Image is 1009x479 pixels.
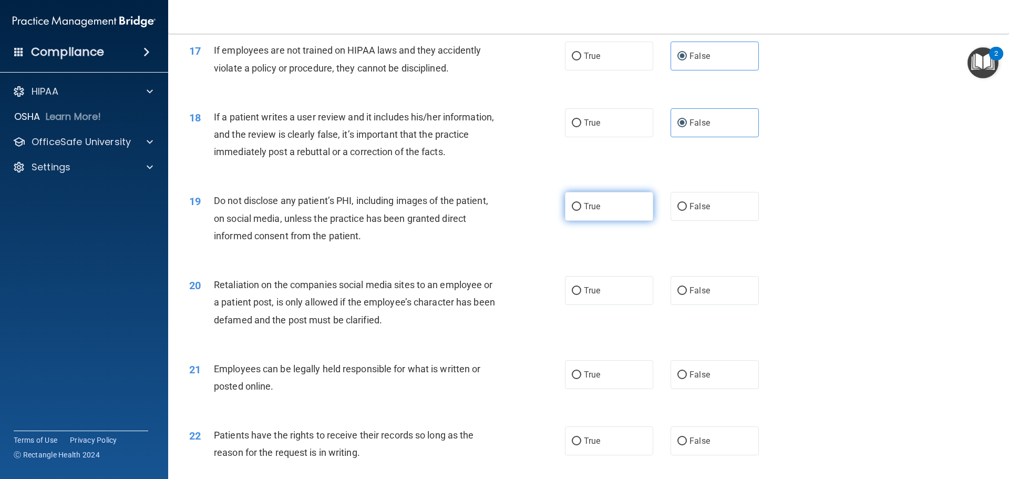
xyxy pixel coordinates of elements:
[584,201,600,211] span: True
[572,371,581,379] input: True
[13,136,153,148] a: OfficeSafe University
[189,430,201,442] span: 22
[13,85,153,98] a: HIPAA
[584,370,600,380] span: True
[689,286,710,295] span: False
[31,45,104,59] h4: Compliance
[189,363,201,376] span: 21
[994,54,998,67] div: 2
[32,85,58,98] p: HIPAA
[214,430,473,458] span: Patients have the rights to receive their records so long as the reason for the request is in wri...
[214,363,480,392] span: Employees can be legally held responsible for what is written or posted online.
[689,51,710,61] span: False
[189,195,201,208] span: 19
[572,287,581,295] input: True
[689,370,710,380] span: False
[677,119,687,127] input: False
[584,286,600,295] span: True
[46,110,101,123] p: Learn More!
[677,437,687,445] input: False
[572,437,581,445] input: True
[13,161,153,174] a: Settings
[189,45,201,57] span: 17
[689,436,710,446] span: False
[14,435,57,445] a: Terms of Use
[572,53,581,60] input: True
[689,118,710,128] span: False
[214,45,481,73] span: If employees are not trained on HIPAA laws and they accidently violate a policy or procedure, the...
[14,110,40,123] p: OSHA
[32,161,70,174] p: Settings
[677,287,687,295] input: False
[214,279,495,325] span: Retaliation on the companies social media sites to an employee or a patient post, is only allowed...
[70,435,117,445] a: Privacy Policy
[189,279,201,292] span: 20
[677,203,687,211] input: False
[572,203,581,211] input: True
[214,111,494,157] span: If a patient writes a user review and it includes his/her information, and the review is clearly ...
[214,195,488,241] span: Do not disclose any patient’s PHI, including images of the patient, on social media, unless the p...
[689,201,710,211] span: False
[13,11,156,32] img: PMB logo
[677,371,687,379] input: False
[584,51,600,61] span: True
[14,450,100,460] span: Ⓒ Rectangle Health 2024
[677,53,687,60] input: False
[572,119,581,127] input: True
[32,136,131,148] p: OfficeSafe University
[967,47,998,78] button: Open Resource Center, 2 new notifications
[584,118,600,128] span: True
[189,111,201,124] span: 18
[584,436,600,446] span: True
